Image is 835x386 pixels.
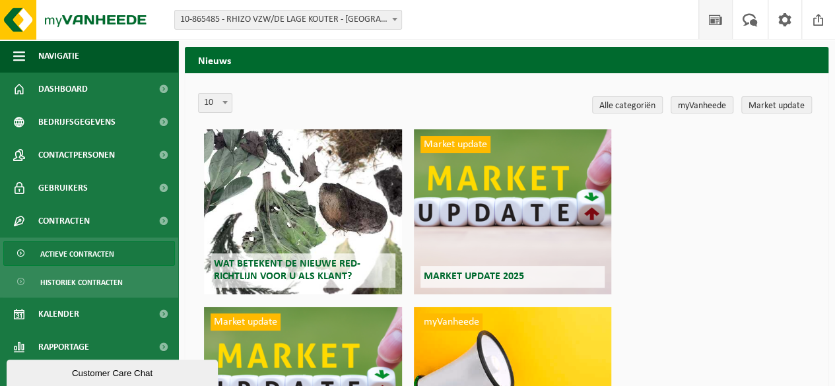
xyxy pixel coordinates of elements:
span: Market update [420,136,490,153]
span: Rapportage [38,331,89,364]
h2: Nieuws [185,47,828,73]
span: Wat betekent de nieuwe RED-richtlijn voor u als klant? [214,259,360,282]
a: Market update [741,96,812,113]
span: 10 [198,93,232,113]
span: 10-865485 - RHIZO VZW/DE LAGE KOUTER - KORTRIJK [175,11,401,29]
span: Actieve contracten [40,241,114,267]
span: Dashboard [38,73,88,106]
span: Market update 2025 [424,271,524,282]
span: Contracten [38,205,90,238]
span: 10 [199,94,232,112]
span: 10-865485 - RHIZO VZW/DE LAGE KOUTER - KORTRIJK [174,10,402,30]
span: Navigatie [38,40,79,73]
a: Market update Market update 2025 [414,129,611,294]
a: Wat betekent de nieuwe RED-richtlijn voor u als klant? [204,129,401,294]
a: Actieve contracten [3,241,175,266]
span: Historiek contracten [40,270,123,295]
span: Gebruikers [38,172,88,205]
a: Alle categoriën [592,96,663,113]
span: Contactpersonen [38,139,115,172]
span: Market update [211,313,281,331]
span: Kalender [38,298,79,331]
iframe: chat widget [7,357,220,386]
a: Historiek contracten [3,269,175,294]
span: Bedrijfsgegevens [38,106,116,139]
span: myVanheede [420,313,483,331]
a: myVanheede [671,96,733,113]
